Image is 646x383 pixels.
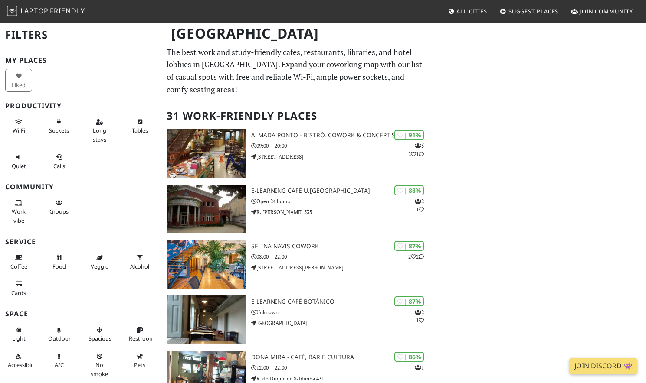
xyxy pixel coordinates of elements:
[126,349,153,372] button: Pets
[508,7,559,15] span: Suggest Places
[161,295,430,344] a: E-learning Café Botânico | 87% 21 E-learning Café Botânico Unknown [GEOGRAPHIC_DATA]
[161,240,430,289] a: Selina Navis CoWork | 87% 22 Selina Navis CoWork 08:00 – 22:00 [STREET_ADDRESS][PERSON_NAME]
[394,241,424,251] div: | 87%
[91,263,108,270] span: Veggie
[161,185,430,233] a: e-learning Café U.Porto | 88% 21 e-learning Café U.[GEOGRAPHIC_DATA] Open 24 hours R. [PERSON_NAM...
[394,296,424,306] div: | 87%
[5,250,32,273] button: Coffee
[251,132,431,139] h3: Almada Ponto - Bistrô, Cowork & Concept Store
[167,46,425,96] p: The best work and study-friendly cafes, restaurants, libraries, and hotel lobbies in [GEOGRAPHIC_...
[415,364,424,372] p: 1
[251,197,431,205] p: Open 24 hours
[20,6,49,16] span: Laptop
[444,3,491,19] a: All Cities
[164,22,429,45] h1: [GEOGRAPHIC_DATA]
[52,263,66,270] span: Food
[5,150,32,173] button: Quiet
[91,361,108,377] span: Smoke free
[126,250,153,273] button: Alcohol
[53,162,65,170] span: Video/audio calls
[251,319,431,327] p: [GEOGRAPHIC_DATA]
[251,153,431,161] p: [STREET_ADDRESS]
[5,196,32,227] button: Work vibe
[5,183,156,191] h3: Community
[5,22,156,48] h2: Filters
[46,150,72,173] button: Calls
[5,277,32,300] button: Cards
[126,323,153,346] button: Restroom
[394,185,424,195] div: | 88%
[167,129,246,178] img: Almada Ponto - Bistrô, Cowork & Concept Store
[93,127,106,143] span: Long stays
[86,250,113,273] button: Veggie
[251,187,431,195] h3: e-learning Café U.[GEOGRAPHIC_DATA]
[251,308,431,316] p: Unknown
[394,352,424,362] div: | 86%
[5,56,156,65] h3: My Places
[5,102,156,110] h3: Productivity
[12,334,26,342] span: Natural light
[456,7,487,15] span: All Cities
[13,127,25,134] span: Stable Wi-Fi
[408,142,424,158] p: 5 2 1
[580,7,633,15] span: Join Community
[86,323,113,346] button: Spacious
[5,115,32,138] button: Wi-Fi
[12,208,26,224] span: People working
[167,103,425,129] h2: 31 Work-Friendly Places
[251,208,431,216] p: R. [PERSON_NAME] 535
[569,358,637,374] a: Join Discord 👾
[394,130,424,140] div: | 91%
[11,289,26,297] span: Credit cards
[251,374,431,383] p: R. do Duque de Saldanha 431
[5,310,156,318] h3: Space
[415,197,424,214] p: 2 1
[167,185,246,233] img: e-learning Café U.Porto
[251,253,431,261] p: 08:00 – 22:00
[132,127,148,134] span: Work-friendly tables
[415,308,424,325] p: 2 1
[5,238,156,246] h3: Service
[5,323,32,346] button: Light
[567,3,636,19] a: Join Community
[46,115,72,138] button: Sockets
[167,295,246,344] img: E-learning Café Botânico
[86,349,113,381] button: No smoke
[129,334,154,342] span: Restroom
[55,361,64,369] span: Air conditioned
[7,6,17,16] img: LaptopFriendly
[46,250,72,273] button: Food
[49,208,69,215] span: Group tables
[496,3,562,19] a: Suggest Places
[5,349,32,372] button: Accessible
[251,364,431,372] p: 12:00 – 22:00
[167,240,246,289] img: Selina Navis CoWork
[86,115,113,146] button: Long stays
[130,263,149,270] span: Alcohol
[251,354,431,361] h3: Dona Mira - Café, Bar e Cultura
[46,196,72,219] button: Groups
[46,349,72,372] button: A/C
[251,243,431,250] h3: Selina Navis CoWork
[161,129,430,178] a: Almada Ponto - Bistrô, Cowork & Concept Store | 91% 521 Almada Ponto - Bistrô, Cowork & Concept S...
[126,115,153,138] button: Tables
[48,334,71,342] span: Outdoor area
[7,4,85,19] a: LaptopFriendly LaptopFriendly
[10,263,27,270] span: Coffee
[49,127,69,134] span: Power sockets
[251,142,431,150] p: 09:00 – 20:00
[89,334,111,342] span: Spacious
[8,361,34,369] span: Accessible
[408,253,424,261] p: 2 2
[134,361,145,369] span: Pet friendly
[251,298,431,305] h3: E-learning Café Botânico
[251,263,431,272] p: [STREET_ADDRESS][PERSON_NAME]
[12,162,26,170] span: Quiet
[46,323,72,346] button: Outdoor
[50,6,85,16] span: Friendly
